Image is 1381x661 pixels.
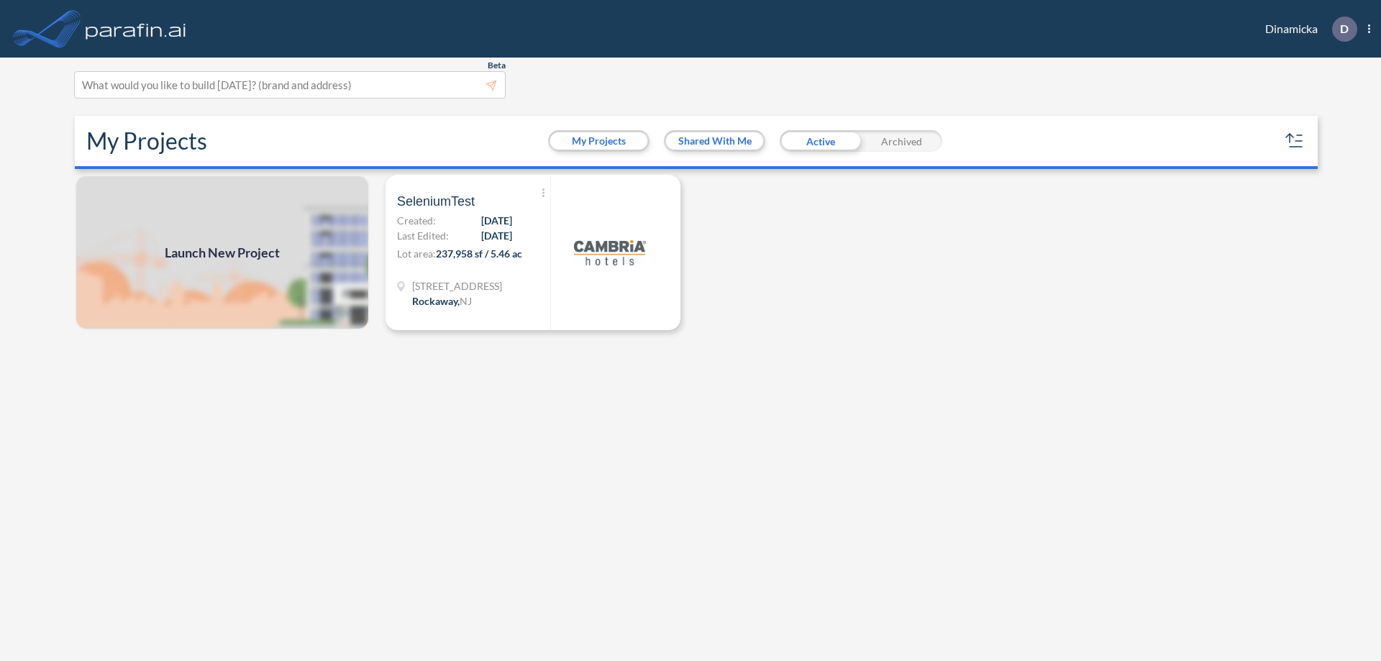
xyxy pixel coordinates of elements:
[481,213,512,228] span: [DATE]
[83,14,189,43] img: logo
[460,295,472,307] span: NJ
[488,60,506,71] span: Beta
[412,295,460,307] span: Rockaway ,
[666,132,763,150] button: Shared With Me
[861,130,942,152] div: Archived
[397,228,449,243] span: Last Edited:
[412,278,502,293] span: 321 Mt Hope Ave
[550,132,647,150] button: My Projects
[574,216,646,288] img: logo
[1340,22,1349,35] p: D
[397,193,475,210] span: SeleniumTest
[397,213,436,228] span: Created:
[75,175,370,330] img: add
[165,243,280,263] span: Launch New Project
[75,175,370,330] a: Launch New Project
[436,247,522,260] span: 237,958 sf / 5.46 ac
[780,130,861,152] div: Active
[1283,129,1306,152] button: sort
[412,293,472,309] div: Rockaway, NJ
[86,127,207,155] h2: My Projects
[481,228,512,243] span: [DATE]
[397,247,436,260] span: Lot area:
[1244,17,1370,42] div: Dinamicka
